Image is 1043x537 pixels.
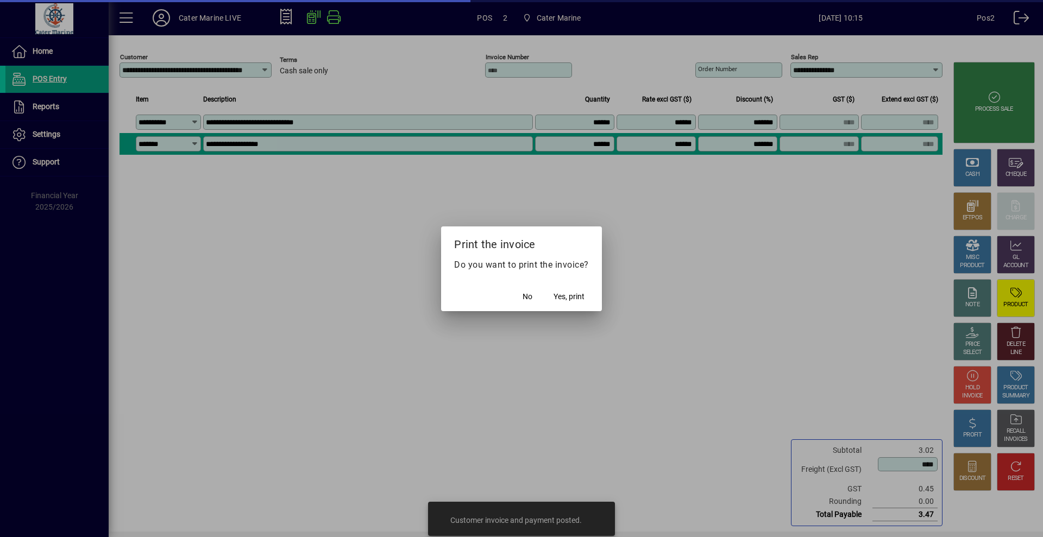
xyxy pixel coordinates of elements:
[523,291,532,302] span: No
[510,287,545,307] button: No
[441,226,602,258] h2: Print the invoice
[454,258,589,271] p: Do you want to print the invoice?
[549,287,589,307] button: Yes, print
[554,291,585,302] span: Yes, print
